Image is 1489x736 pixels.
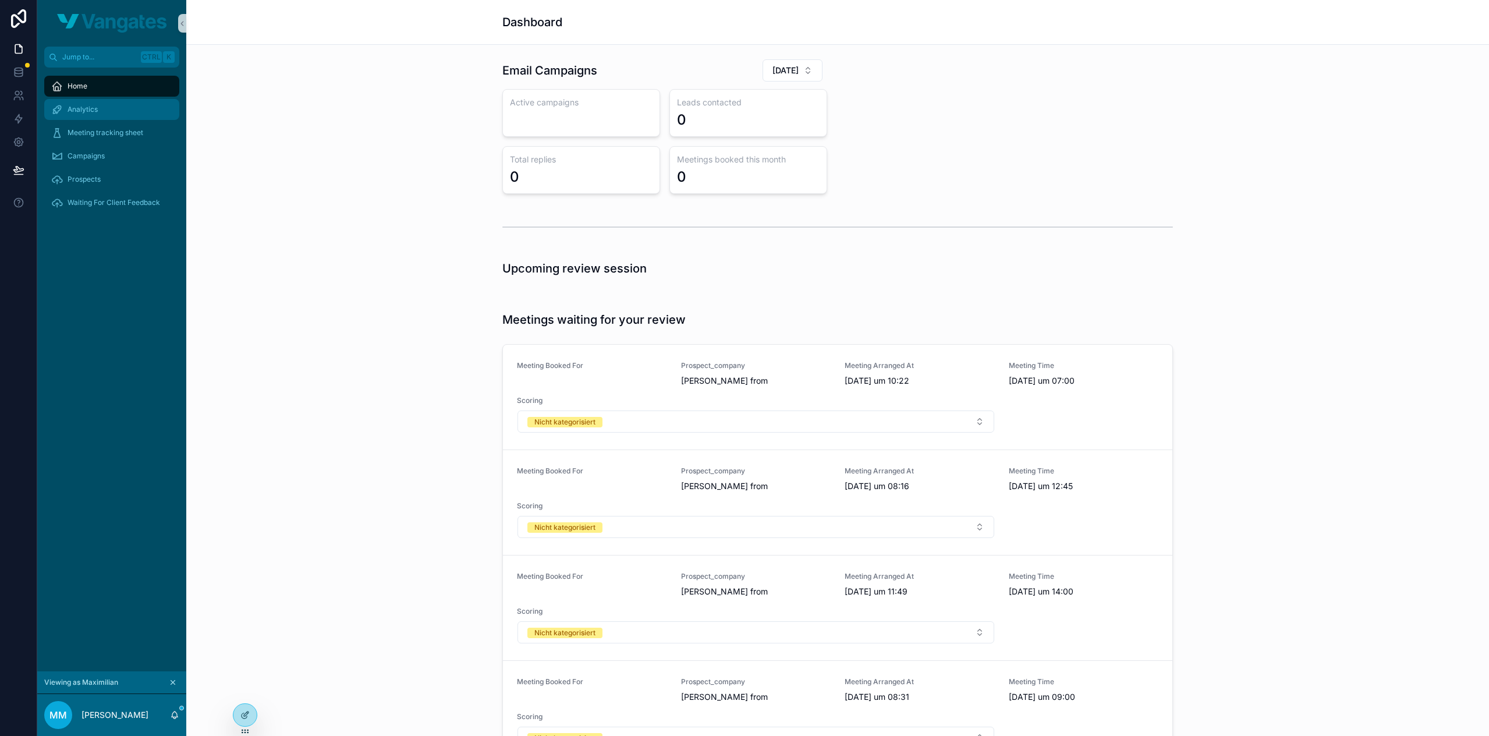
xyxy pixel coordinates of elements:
a: Home [44,76,179,97]
button: Jump to...CtrlK [44,47,179,68]
span: Prospect_company [681,361,831,370]
div: 0 [510,168,519,186]
span: Meeting Time [1009,572,1159,581]
span: [DATE] um 08:31 [845,691,995,703]
span: [DATE] um 09:00 [1009,691,1159,703]
span: [DATE] um 14:00 [1009,586,1159,597]
span: Meeting Arranged At [845,572,995,581]
a: Meeting Booked ForProspect_company[PERSON_NAME] fromMeeting Arranged At[DATE] um 10:22Meeting Tim... [503,345,1172,450]
span: Meeting tracking sheet [68,128,143,137]
a: Prospects [44,169,179,190]
span: [PERSON_NAME] from [681,375,831,387]
img: App logo [57,14,166,33]
span: Prospect_company [681,677,831,687]
span: Scoring [517,396,995,405]
h3: Leads contacted [677,97,820,108]
div: scrollable content [37,68,186,228]
span: Meeting Booked For [517,466,667,476]
span: Meeting Arranged At [845,361,995,370]
span: Waiting For Client Feedback [68,198,160,207]
span: [DATE] [772,65,799,76]
div: 0 [677,111,686,129]
span: [PERSON_NAME] from [681,480,831,492]
button: Select Button [763,59,823,82]
span: Home [68,82,87,91]
span: [DATE] um 12:45 [1009,480,1159,492]
span: [PERSON_NAME] from [681,586,831,597]
span: Viewing as Maximilian [44,678,118,687]
h1: Meetings waiting for your review [502,312,686,328]
span: [DATE] um 10:22 [845,375,995,387]
a: Meeting Booked ForProspect_company[PERSON_NAME] fromMeeting Arranged At[DATE] um 11:49Meeting Tim... [503,555,1172,660]
div: 0 [677,168,686,186]
span: [DATE] um 07:00 [1009,375,1159,387]
h3: Total replies [510,154,653,165]
span: Scoring [517,607,995,616]
span: Ctrl [141,51,162,63]
div: Nicht kategorisiert [534,628,595,638]
h3: Active campaigns [510,97,653,108]
span: Jump to... [62,52,136,62]
a: Meeting tracking sheet [44,122,179,143]
span: Meeting Arranged At [845,466,995,476]
h3: Meetings booked this month [677,154,820,165]
span: K [164,52,173,62]
button: Select Button [517,621,994,643]
span: Meeting Arranged At [845,677,995,687]
span: [DATE] um 08:16 [845,480,995,492]
a: Meeting Booked ForProspect_company[PERSON_NAME] fromMeeting Arranged At[DATE] um 08:16Meeting Tim... [503,450,1172,555]
button: Select Button [517,516,994,538]
span: Meeting Booked For [517,572,667,581]
span: Meeting Time [1009,466,1159,476]
button: Select Button [517,411,994,433]
span: Scoring [517,712,995,721]
span: Prospect_company [681,572,831,581]
span: [PERSON_NAME] from [681,691,831,703]
span: Meeting Booked For [517,677,667,687]
div: Nicht kategorisiert [534,522,595,533]
a: Campaigns [44,146,179,167]
span: MM [49,708,67,722]
h1: Upcoming review session [502,260,647,277]
span: [DATE] um 11:49 [845,586,995,597]
h1: Dashboard [502,14,562,30]
p: [PERSON_NAME] [81,709,148,721]
a: Analytics [44,99,179,120]
span: Prospects [68,175,101,184]
span: Campaigns [68,151,105,161]
a: Waiting For Client Feedback [44,192,179,213]
h1: Email Campaigns [502,62,597,79]
span: Meeting Booked For [517,361,667,370]
span: Analytics [68,105,98,114]
span: Prospect_company [681,466,831,476]
span: Meeting Time [1009,361,1159,370]
div: Nicht kategorisiert [534,417,595,427]
span: Scoring [517,501,995,511]
span: Meeting Time [1009,677,1159,687]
